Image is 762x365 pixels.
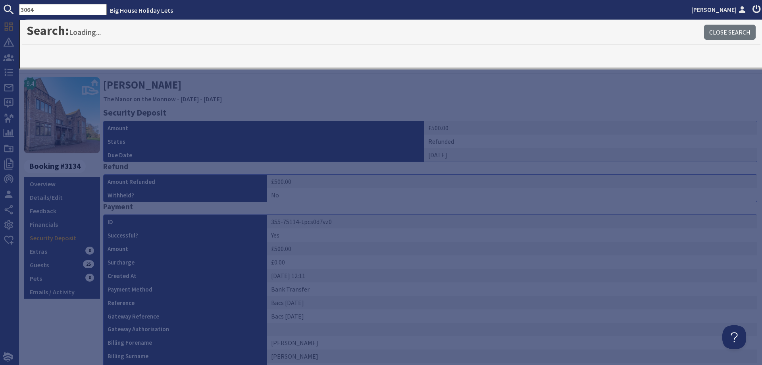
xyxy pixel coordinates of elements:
[104,242,267,255] th: Amount
[267,255,757,269] td: £0.00
[24,245,100,258] a: Extras0
[104,175,267,188] th: Amount Refunded
[103,107,757,118] h3: Security Deposit
[267,215,757,228] td: 355-75114-tpcs0d7vz0
[267,336,757,350] td: [PERSON_NAME]
[424,121,757,135] td: £500.00
[104,135,424,148] th: Status
[104,296,267,309] th: Reference
[24,218,100,231] a: Financials
[104,269,267,282] th: Created At
[24,272,100,285] a: Pets0
[267,350,757,363] td: [PERSON_NAME]
[104,350,267,363] th: Billing Surname
[104,188,267,202] th: Withheld?
[24,177,100,191] a: Overview
[424,135,757,148] td: Refunded
[267,269,757,282] td: [DATE] 12:11
[103,202,757,211] h4: Payment
[19,4,107,15] input: SEARCH
[104,255,267,269] th: Surcharge
[424,148,757,162] td: [DATE]
[267,175,757,188] td: £500.00
[24,160,86,173] span: Booking #3134
[27,23,704,38] h1: Search:
[104,121,424,135] th: Amount
[267,188,757,202] td: No
[267,228,757,242] td: Yes
[181,95,222,103] a: [DATE] - [DATE]
[267,296,757,309] td: Bacs [DATE]
[103,77,757,105] h2: [PERSON_NAME]
[104,282,267,296] th: Payment Method
[24,160,97,173] a: Booking #3134
[85,274,94,282] span: 0
[24,191,100,204] a: Details/Edit
[177,95,179,103] span: -
[24,258,100,272] a: Guests25
[110,6,173,14] a: Big House Holiday Lets
[24,77,100,153] a: The Manor on the Monnow's icon9.4
[69,27,101,37] small: Loading...
[3,352,13,362] img: staytech_i_w-64f4e8e9ee0a9c174fd5317b4b171b261742d2d393467e5bdba4413f4f884c10.svg
[103,95,176,103] a: The Manor on the Monnow
[691,5,748,14] a: [PERSON_NAME]
[24,285,100,299] a: Emails / Activity
[267,242,757,255] td: £500.00
[104,323,267,336] th: Gateway Authorisation
[722,325,746,349] iframe: Toggle Customer Support
[85,247,94,255] span: 0
[267,309,757,323] td: Bacs [DATE]
[104,228,267,242] th: Successful?
[104,148,424,162] th: Due Date
[27,79,34,88] span: 9.4
[104,336,267,350] th: Billing Forename
[104,215,267,228] th: ID
[704,25,756,40] a: Close Search
[24,77,100,153] img: The Manor on the Monnow's icon
[83,260,94,268] span: 25
[104,309,267,323] th: Gateway Reference
[24,231,100,245] a: Security Deposit
[267,282,757,296] td: Bank Transfer
[24,204,100,218] a: Feedback
[103,162,757,171] h4: Refund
